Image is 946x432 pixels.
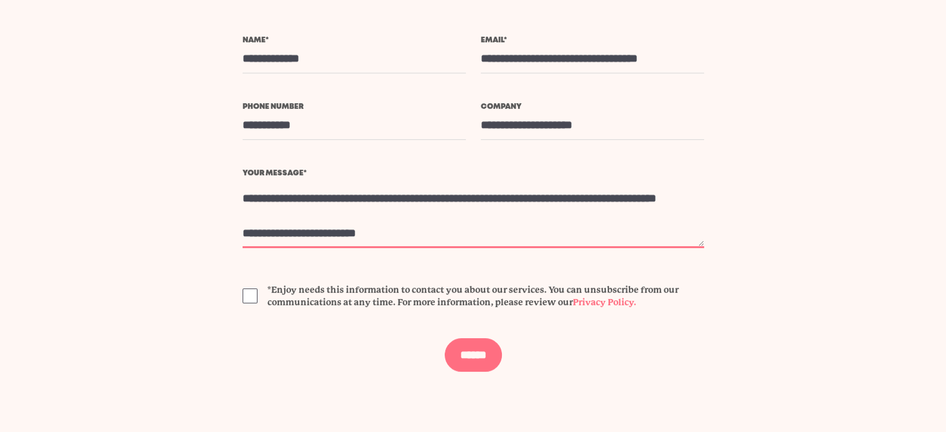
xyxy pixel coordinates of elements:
label: Phone number [243,103,466,111]
a: Privacy Policy. [573,297,636,307]
label: Email [481,37,704,44]
label: Your message [243,170,704,177]
label: Name [243,37,466,44]
span: *Enjoy needs this information to contact you about our services. You can unsubscribe from our com... [267,283,704,308]
label: Company [481,103,704,111]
